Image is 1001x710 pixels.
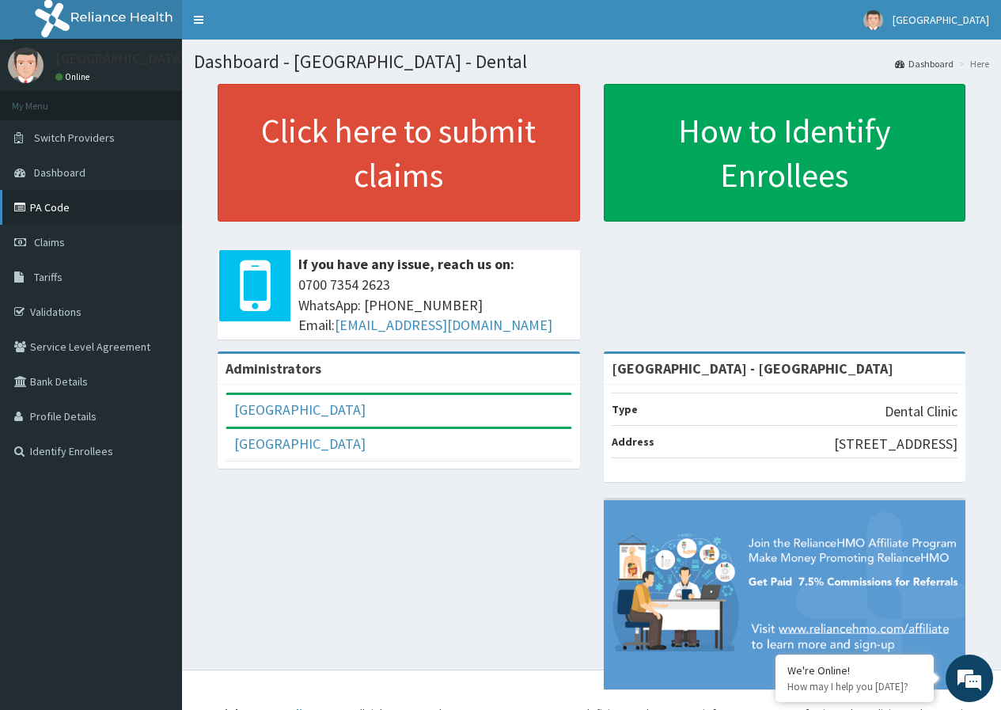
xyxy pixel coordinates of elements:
[34,165,85,180] span: Dashboard
[604,84,966,222] a: How to Identify Enrollees
[226,359,321,378] b: Administrators
[298,275,572,336] span: 0700 7354 2623 WhatsApp: [PHONE_NUMBER] Email:
[234,435,366,453] a: [GEOGRAPHIC_DATA]
[893,13,989,27] span: [GEOGRAPHIC_DATA]
[194,51,989,72] h1: Dashboard - [GEOGRAPHIC_DATA] - Dental
[787,663,922,678] div: We're Online!
[55,71,93,82] a: Online
[335,316,552,334] a: [EMAIL_ADDRESS][DOMAIN_NAME]
[885,401,957,422] p: Dental Clinic
[955,57,989,70] li: Here
[29,79,64,119] img: d_794563401_company_1708531726252_794563401
[298,255,514,273] b: If you have any issue, reach us on:
[218,84,580,222] a: Click here to submit claims
[612,402,638,416] b: Type
[8,47,44,83] img: User Image
[787,680,922,693] p: How may I help you today?
[612,435,654,449] b: Address
[8,432,301,488] textarea: Type your message and hit 'Enter'
[834,434,957,454] p: [STREET_ADDRESS]
[92,199,218,359] span: We're online!
[863,10,883,30] img: User Image
[55,51,186,66] p: [GEOGRAPHIC_DATA]
[234,401,366,419] a: [GEOGRAPHIC_DATA]
[260,8,298,46] div: Minimize live chat window
[612,359,893,378] strong: [GEOGRAPHIC_DATA] - [GEOGRAPHIC_DATA]
[34,131,115,145] span: Switch Providers
[895,57,954,70] a: Dashboard
[82,89,266,109] div: Chat with us now
[604,500,966,689] img: provider-team-banner.png
[34,235,65,249] span: Claims
[34,270,63,284] span: Tariffs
